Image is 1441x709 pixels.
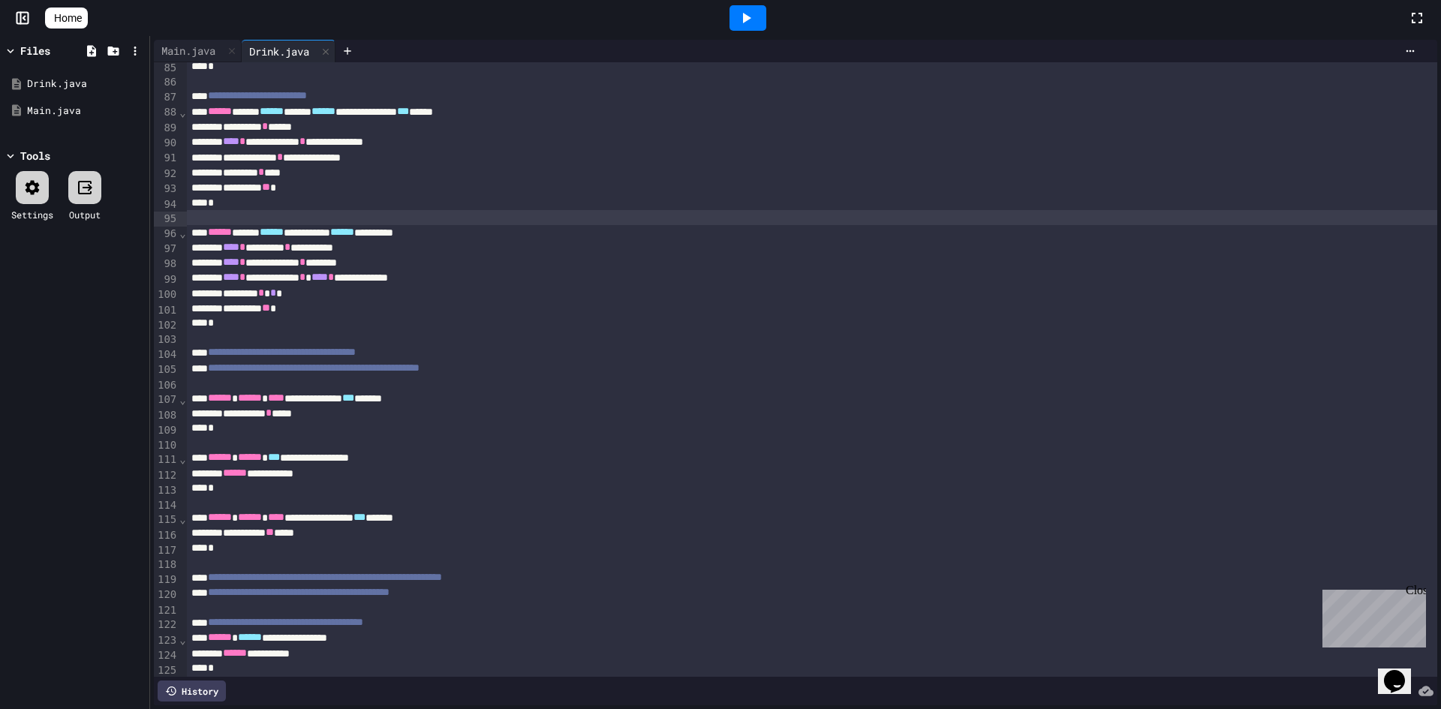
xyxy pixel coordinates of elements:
[179,107,186,119] span: Fold line
[154,182,179,197] div: 93
[45,8,88,29] a: Home
[154,452,179,467] div: 111
[154,468,179,483] div: 112
[27,104,144,119] div: Main.java
[154,136,179,151] div: 90
[154,167,179,182] div: 92
[154,392,179,407] div: 107
[154,543,179,558] div: 117
[154,603,179,618] div: 121
[154,648,179,663] div: 124
[179,453,186,465] span: Fold line
[242,40,335,62] div: Drink.java
[154,242,179,257] div: 97
[154,332,179,347] div: 103
[179,394,186,406] span: Fold line
[1378,649,1426,694] iframe: chat widget
[154,43,223,59] div: Main.java
[179,634,186,646] span: Fold line
[179,513,186,525] span: Fold line
[154,197,179,212] div: 94
[154,528,179,543] div: 116
[158,680,226,701] div: History
[154,272,179,287] div: 99
[154,617,179,632] div: 122
[154,61,179,76] div: 85
[154,303,179,318] div: 101
[69,208,101,221] div: Output
[154,663,179,678] div: 125
[154,287,179,302] div: 100
[154,557,179,572] div: 118
[154,90,179,105] div: 87
[154,151,179,166] div: 91
[154,633,179,648] div: 123
[154,212,179,227] div: 95
[154,438,179,453] div: 110
[154,378,179,393] div: 106
[154,408,179,423] div: 108
[154,572,179,587] div: 119
[154,318,179,333] div: 102
[20,43,50,59] div: Files
[154,483,179,498] div: 113
[154,227,179,242] div: 96
[154,121,179,136] div: 89
[27,77,144,92] div: Drink.java
[154,257,179,272] div: 98
[154,347,179,362] div: 104
[154,40,242,62] div: Main.java
[154,362,179,377] div: 105
[154,498,179,513] div: 114
[242,44,317,59] div: Drink.java
[6,6,104,95] div: Chat with us now!Close
[11,208,53,221] div: Settings
[20,148,50,164] div: Tools
[154,105,179,120] div: 88
[154,587,179,602] div: 120
[179,227,186,239] span: Fold line
[54,11,82,26] span: Home
[154,423,179,438] div: 109
[1316,584,1426,647] iframe: chat widget
[154,512,179,527] div: 115
[154,75,179,90] div: 86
